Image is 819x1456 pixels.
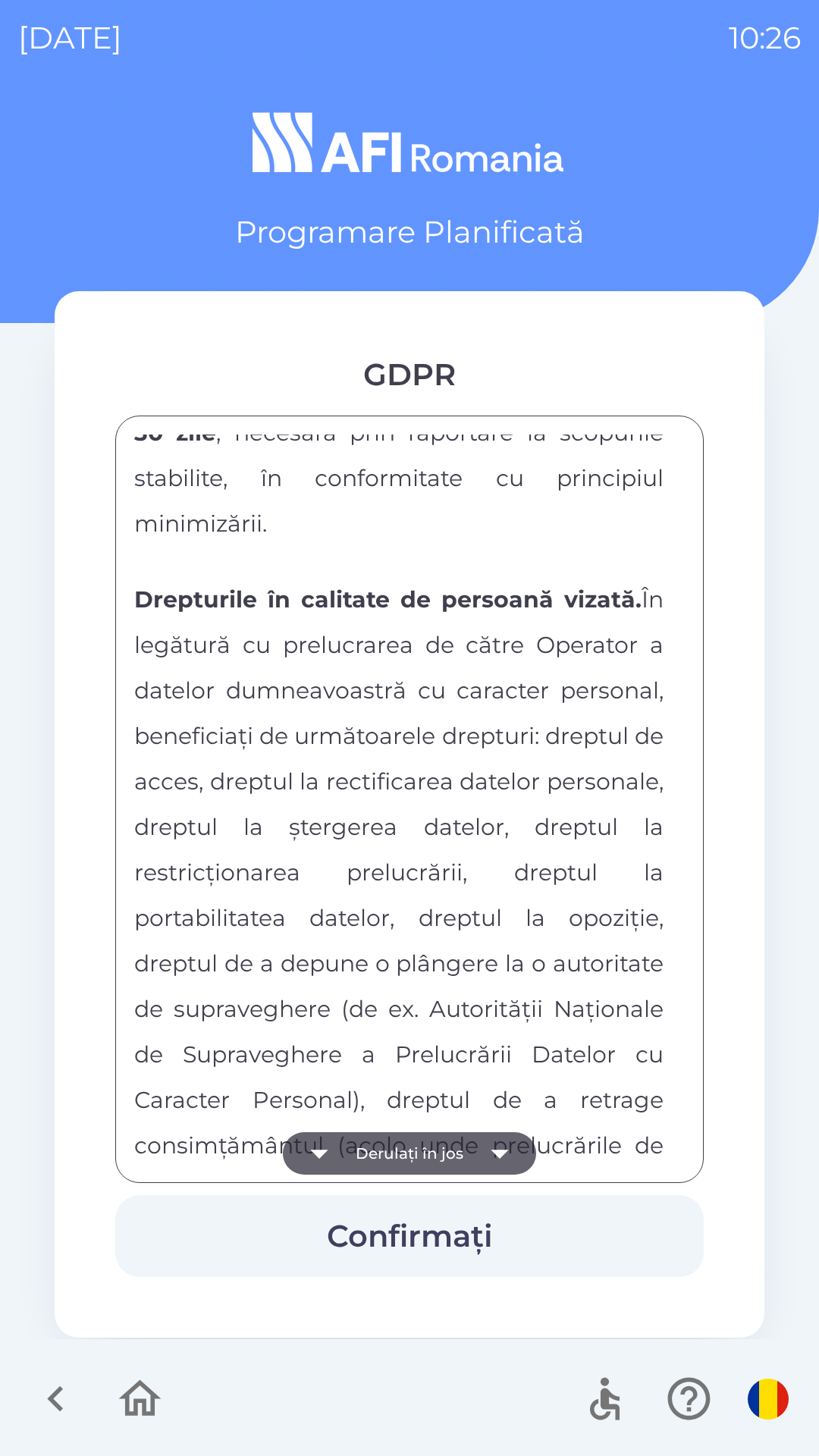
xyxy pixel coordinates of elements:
[235,209,585,255] p: Programare Planificată
[134,585,664,1250] span: În legătură cu prelucrarea de către Operator a datelor dumneavoastră cu caracter personal, benefi...
[18,15,122,61] p: [DATE]
[748,1379,789,1420] img: ro flag
[115,1195,704,1277] button: Confirmați
[283,1132,536,1175] button: Derulați în jos
[729,15,801,61] p: 10:26
[115,352,704,397] div: GDPR
[55,106,764,179] img: Logo
[134,585,642,613] strong: Drepturile în calitate de persoană vizată.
